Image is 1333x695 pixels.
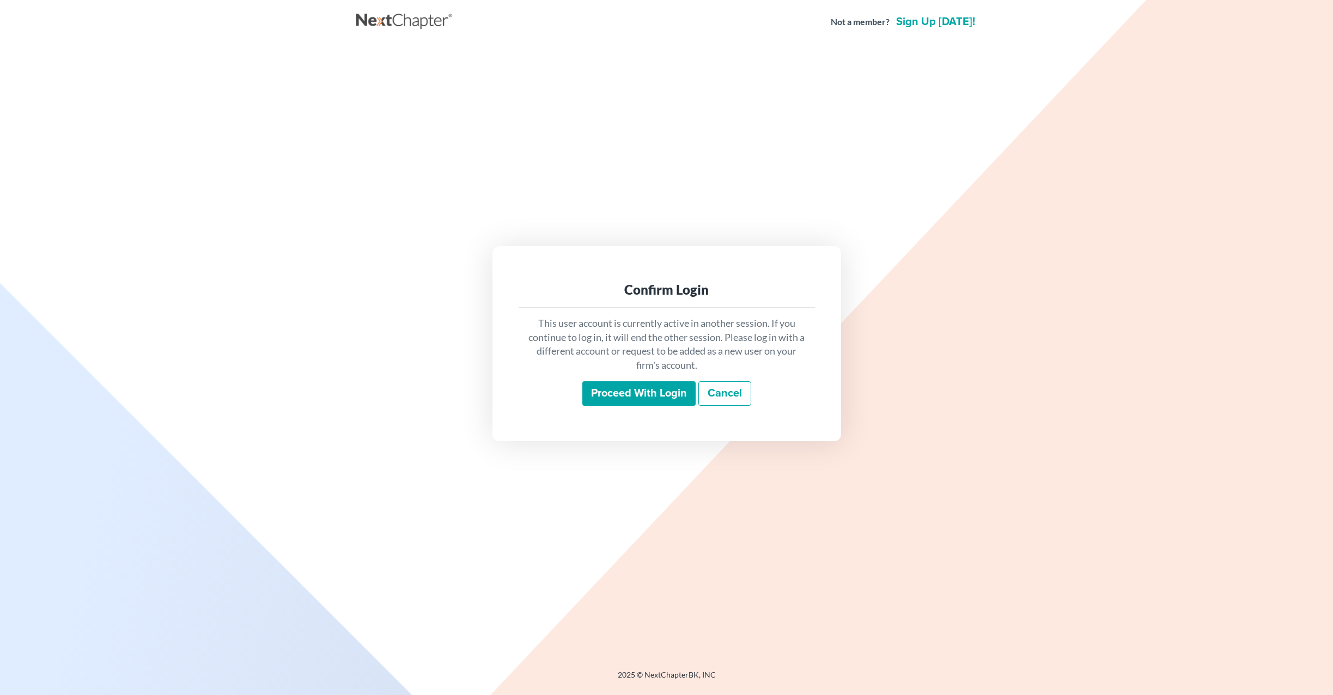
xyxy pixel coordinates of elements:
p: This user account is currently active in another session. If you continue to log in, it will end ... [527,316,806,373]
div: Confirm Login [527,281,806,298]
strong: Not a member? [831,16,890,28]
input: Proceed with login [582,381,696,406]
a: Sign up [DATE]! [894,16,977,27]
a: Cancel [698,381,751,406]
div: 2025 © NextChapterBK, INC [356,669,977,689]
